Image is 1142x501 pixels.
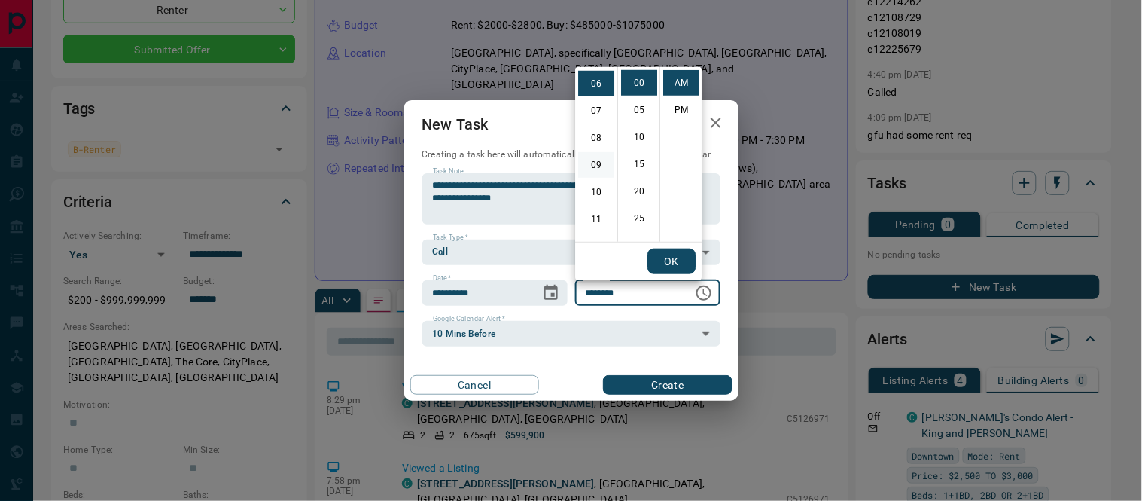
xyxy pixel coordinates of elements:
div: 10 Mins Before [422,321,720,347]
label: Time [586,273,605,283]
ul: Select hours [575,67,617,242]
p: Creating a task here will automatically add it to your Google Calendar. [422,148,720,161]
button: Choose time, selected time is 6:00 AM [689,278,719,308]
h2: New Task [404,100,507,148]
button: Choose date, selected date is May 13, 2026 [536,278,566,308]
li: 25 minutes [621,206,657,231]
li: AM [663,70,699,96]
li: 30 minutes [621,233,657,258]
li: 11 hours [578,206,614,232]
label: Task Note [433,166,464,176]
li: 0 minutes [621,70,657,96]
li: 10 hours [578,179,614,205]
div: Call [422,240,720,265]
label: Date [433,273,452,283]
button: Cancel [410,375,539,395]
button: OK [647,249,696,274]
li: 10 minutes [621,124,657,150]
button: Create [603,375,732,395]
li: 15 minutes [621,151,657,177]
li: 7 hours [578,98,614,124]
li: 5 minutes [621,97,657,123]
ul: Select meridiem [659,67,702,242]
li: 8 hours [578,125,614,151]
li: 9 hours [578,152,614,178]
li: 20 minutes [621,179,657,204]
label: Task Type [433,233,468,243]
label: Google Calendar Alert [433,314,505,324]
ul: Select minutes [617,67,659,242]
li: PM [663,97,699,123]
li: 6 hours [578,71,614,96]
